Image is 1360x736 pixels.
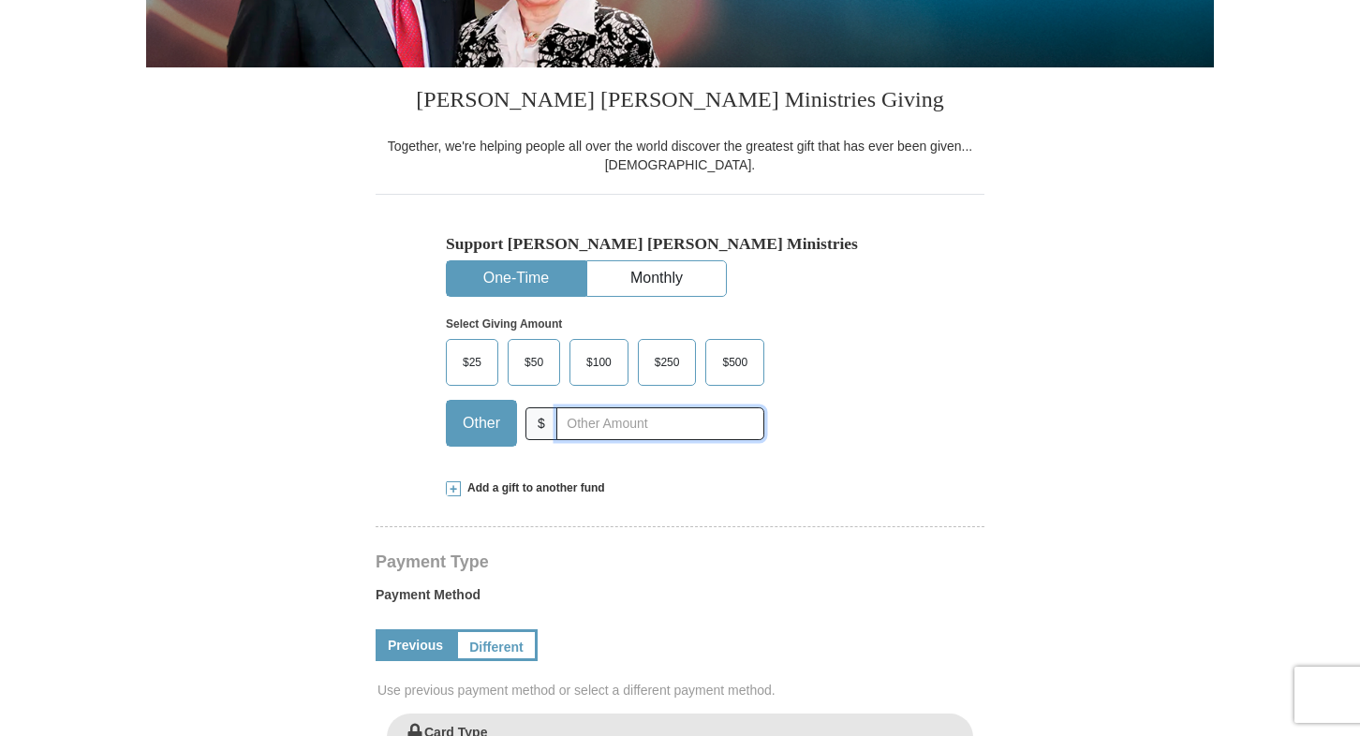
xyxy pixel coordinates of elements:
[377,681,986,699] span: Use previous payment method or select a different payment method.
[447,261,585,296] button: One-Time
[713,348,757,376] span: $500
[376,585,984,613] label: Payment Method
[453,409,510,437] span: Other
[455,629,538,661] a: Different
[376,629,455,661] a: Previous
[645,348,689,376] span: $250
[376,137,984,174] div: Together, we're helping people all over the world discover the greatest gift that has ever been g...
[446,317,562,331] strong: Select Giving Amount
[453,348,491,376] span: $25
[461,480,605,496] span: Add a gift to another fund
[446,234,914,254] h5: Support [PERSON_NAME] [PERSON_NAME] Ministries
[376,554,984,569] h4: Payment Type
[587,261,726,296] button: Monthly
[376,67,984,137] h3: [PERSON_NAME] [PERSON_NAME] Ministries Giving
[515,348,553,376] span: $50
[556,407,764,440] input: Other Amount
[577,348,621,376] span: $100
[525,407,557,440] span: $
